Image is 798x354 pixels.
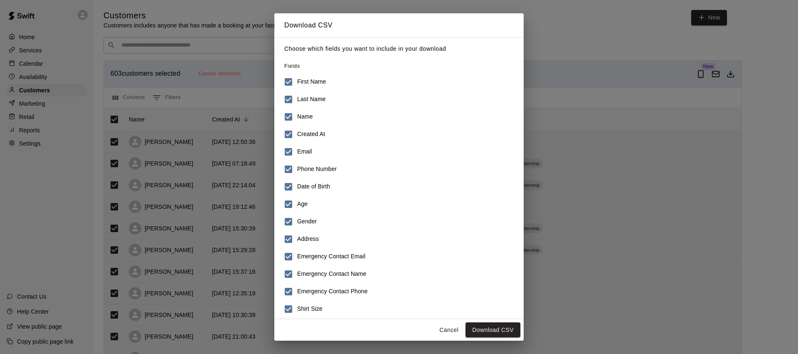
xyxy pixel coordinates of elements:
h6: Emergency Contact Phone [297,287,368,296]
h2: Download CSV [274,13,524,37]
h6: Last Name [297,95,326,104]
h6: Shirt Size [297,304,323,314]
h6: Name [297,112,313,121]
h6: Email [297,147,312,156]
h6: Address [297,235,319,244]
p: Choose which fields you want to include in your download [284,45,514,53]
h6: Age [297,200,308,209]
button: Cancel [436,322,462,338]
h6: Emergency Contact Name [297,270,366,279]
h6: Gender [297,217,317,226]
h6: Created At [297,130,325,139]
span: Fields [284,63,300,69]
h6: Phone Number [297,165,337,174]
h6: First Name [297,77,326,87]
h6: Emergency Contact Email [297,252,365,261]
button: Download CSV [465,322,520,338]
h6: Date of Birth [297,182,330,191]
